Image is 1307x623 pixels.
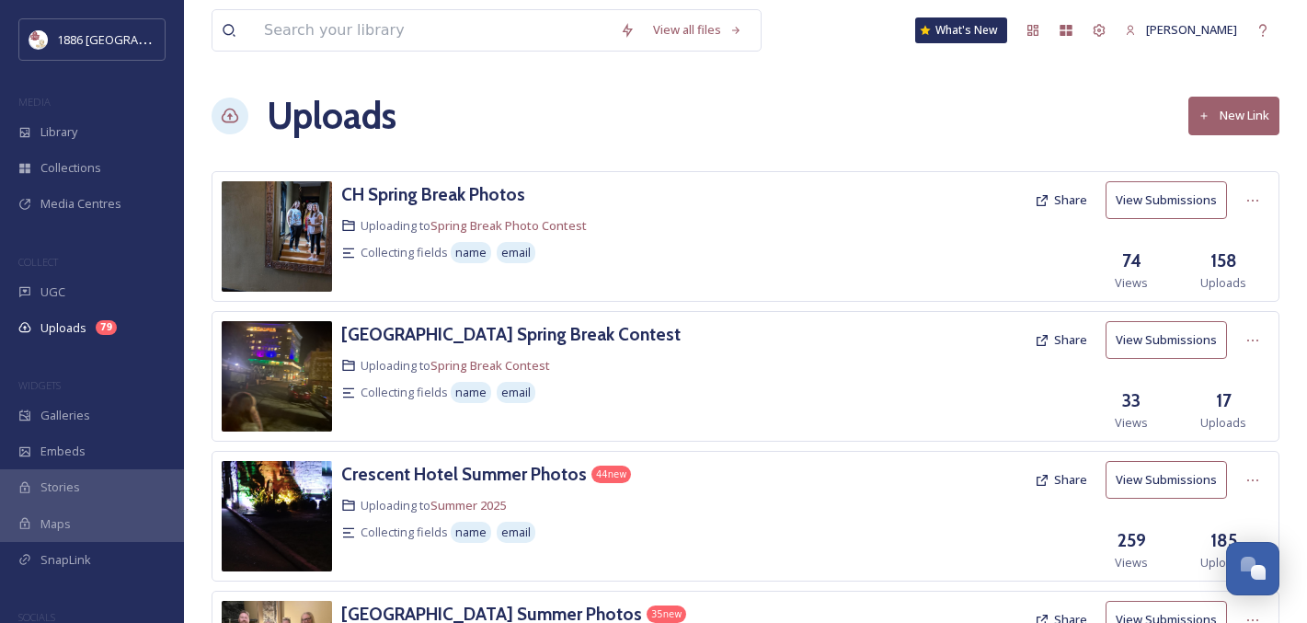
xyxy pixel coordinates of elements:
span: [PERSON_NAME] [1146,21,1237,38]
span: email [501,524,531,541]
h3: 185 [1210,527,1237,554]
a: View Submissions [1106,181,1236,219]
span: Collecting fields [361,244,448,261]
div: 35 new [647,606,686,623]
span: Uploading to [361,217,587,235]
span: Library [40,123,77,141]
span: Stories [40,479,80,496]
span: Uploads [1200,554,1246,571]
a: [GEOGRAPHIC_DATA] Spring Break Contest [341,321,681,348]
img: ea421a56-711e-4a7a-bcc0-98ed7bd31b9a.jpg [222,181,332,292]
img: Amygans06%40gmail.com-IMG_2832.jpeg [222,321,332,432]
span: Collections [40,159,101,177]
span: Collecting fields [361,524,448,541]
a: Summer 2025 [430,497,506,513]
h3: 259 [1118,527,1146,554]
span: Uploads [1200,274,1246,292]
span: MEDIA [18,95,51,109]
span: Uploads [1200,414,1246,432]
a: CH Spring Break Photos [341,181,525,208]
h3: 74 [1122,248,1141,274]
h3: 158 [1210,248,1237,274]
button: Share [1026,322,1096,358]
button: New Link [1188,97,1279,134]
span: Embeds [40,443,86,460]
a: What's New [915,17,1007,43]
h3: 17 [1216,387,1232,414]
h3: CH Spring Break Photos [341,183,525,205]
h3: 33 [1122,387,1141,414]
span: email [501,384,531,401]
span: Galleries [40,407,90,424]
button: View Submissions [1106,181,1227,219]
a: Spring Break Photo Contest [430,217,587,234]
span: Media Centres [40,195,121,213]
span: SnapLink [40,551,91,569]
a: View Submissions [1106,321,1236,359]
img: logos.png [29,30,48,49]
span: Uploading to [361,357,550,375]
a: [PERSON_NAME] [1116,12,1246,48]
span: name [455,244,487,261]
a: Uploads [267,88,396,144]
span: Uploads [40,319,86,337]
a: View Submissions [1106,461,1236,499]
a: Spring Break Contest [430,357,550,374]
span: Maps [40,515,71,533]
button: Open Chat [1226,542,1279,595]
a: Crescent Hotel Summer Photos [341,461,587,488]
span: email [501,244,531,261]
button: View Submissions [1106,321,1227,359]
span: Uploading to [361,497,506,514]
h3: [GEOGRAPHIC_DATA] Spring Break Contest [341,323,681,345]
h3: Crescent Hotel Summer Photos [341,463,587,485]
span: Views [1115,274,1148,292]
span: name [455,384,487,401]
button: Share [1026,462,1096,498]
span: WIDGETS [18,378,61,392]
div: 79 [96,320,117,335]
img: c0d94fe8-5817-4cb4-931c-27b66d6c905c.jpg [222,461,332,571]
span: Views [1115,554,1148,571]
span: Collecting fields [361,384,448,401]
button: Share [1026,182,1096,218]
span: name [455,524,487,541]
span: Views [1115,414,1148,432]
div: 44 new [591,466,631,483]
span: 1886 [GEOGRAPHIC_DATA] [57,30,202,48]
span: COLLECT [18,255,58,269]
span: UGC [40,283,65,301]
input: Search your library [255,10,611,51]
a: View all files [644,12,751,48]
button: View Submissions [1106,461,1227,499]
